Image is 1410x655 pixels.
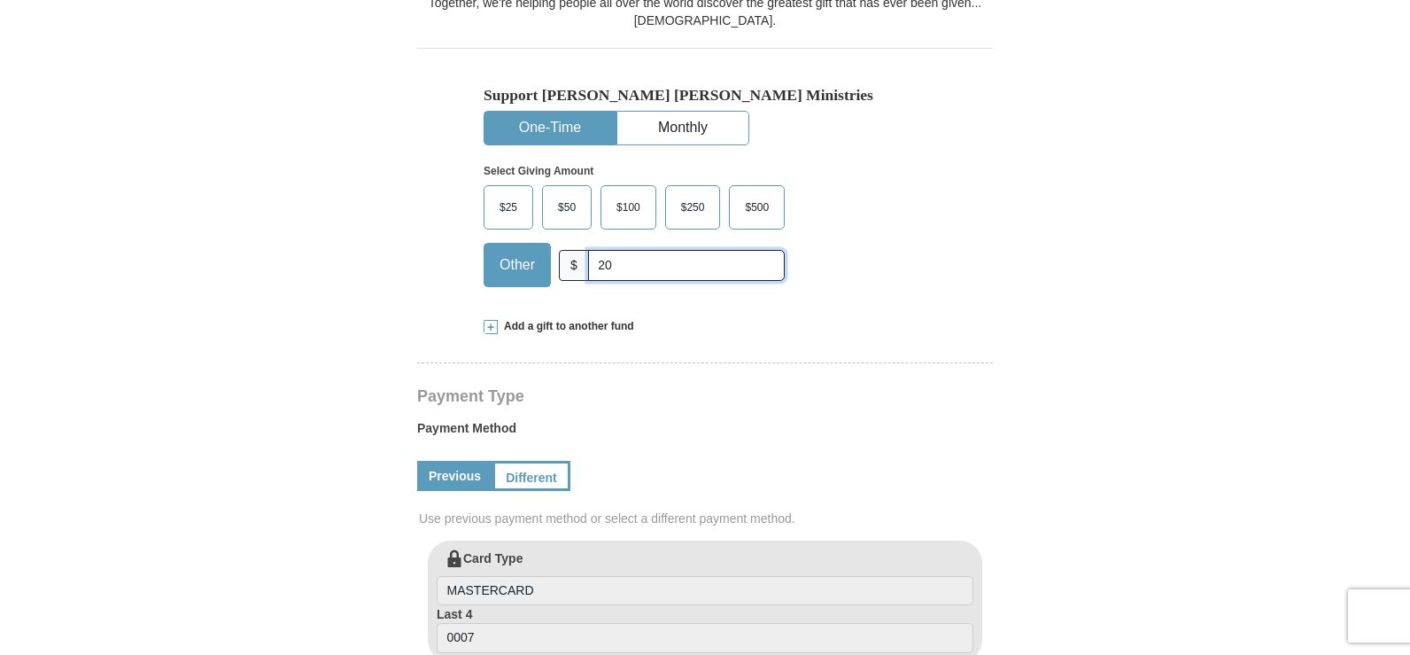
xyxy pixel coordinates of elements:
span: $50 [549,194,585,221]
span: $ [559,250,589,281]
button: One-Time [484,112,616,144]
span: Other [491,252,544,278]
span: Add a gift to another fund [498,319,634,334]
input: Last 4 [437,623,973,653]
h5: Support [PERSON_NAME] [PERSON_NAME] Ministries [484,86,926,105]
strong: Select Giving Amount [484,165,593,177]
label: Last 4 [437,605,973,653]
span: $250 [672,194,714,221]
h4: Payment Type [417,389,993,403]
span: $25 [491,194,526,221]
span: $500 [736,194,778,221]
span: Use previous payment method or select a different payment method. [419,510,995,527]
label: Payment Method [417,419,993,446]
input: Other Amount [588,250,785,281]
button: Monthly [617,112,748,144]
a: Previous [417,461,492,491]
input: Card Type [437,576,973,606]
span: $100 [608,194,649,221]
label: Card Type [437,550,973,606]
a: Different [492,461,570,491]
